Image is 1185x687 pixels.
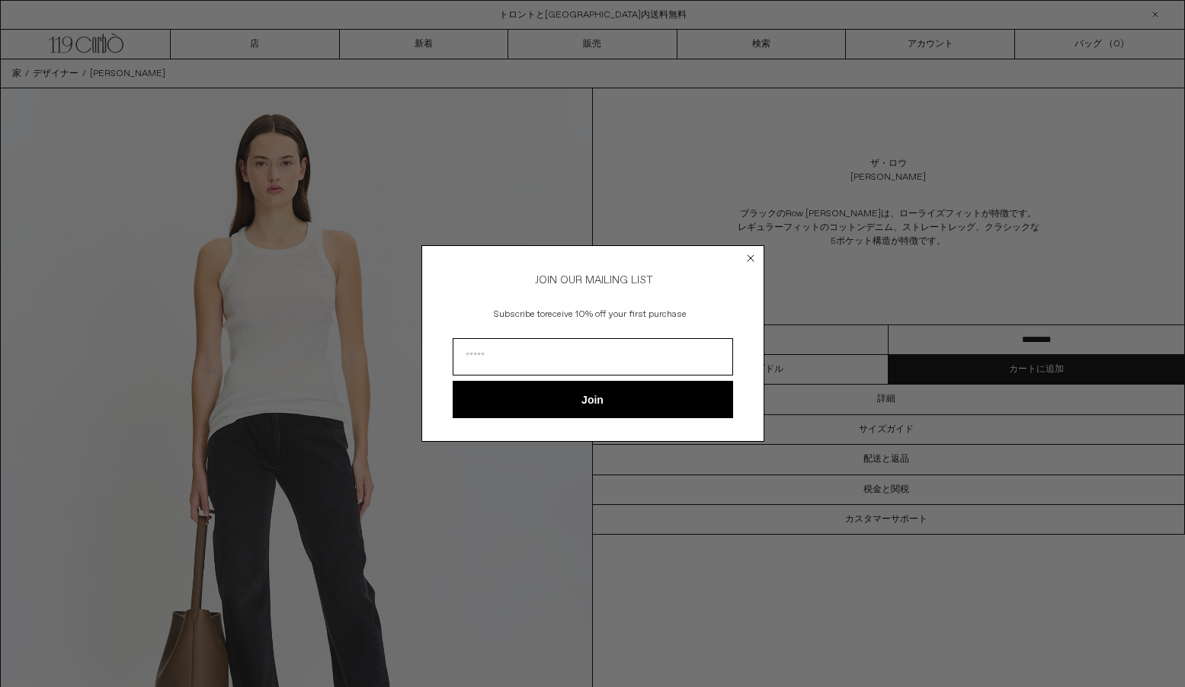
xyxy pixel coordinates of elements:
button: Close dialog [743,251,758,266]
input: Email [453,338,733,375]
span: Subscribe to [494,308,545,321]
button: Join [453,381,733,418]
span: JOIN OUR MAILING LIST [533,273,653,287]
span: receive 10% off your first purchase [545,308,687,321]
